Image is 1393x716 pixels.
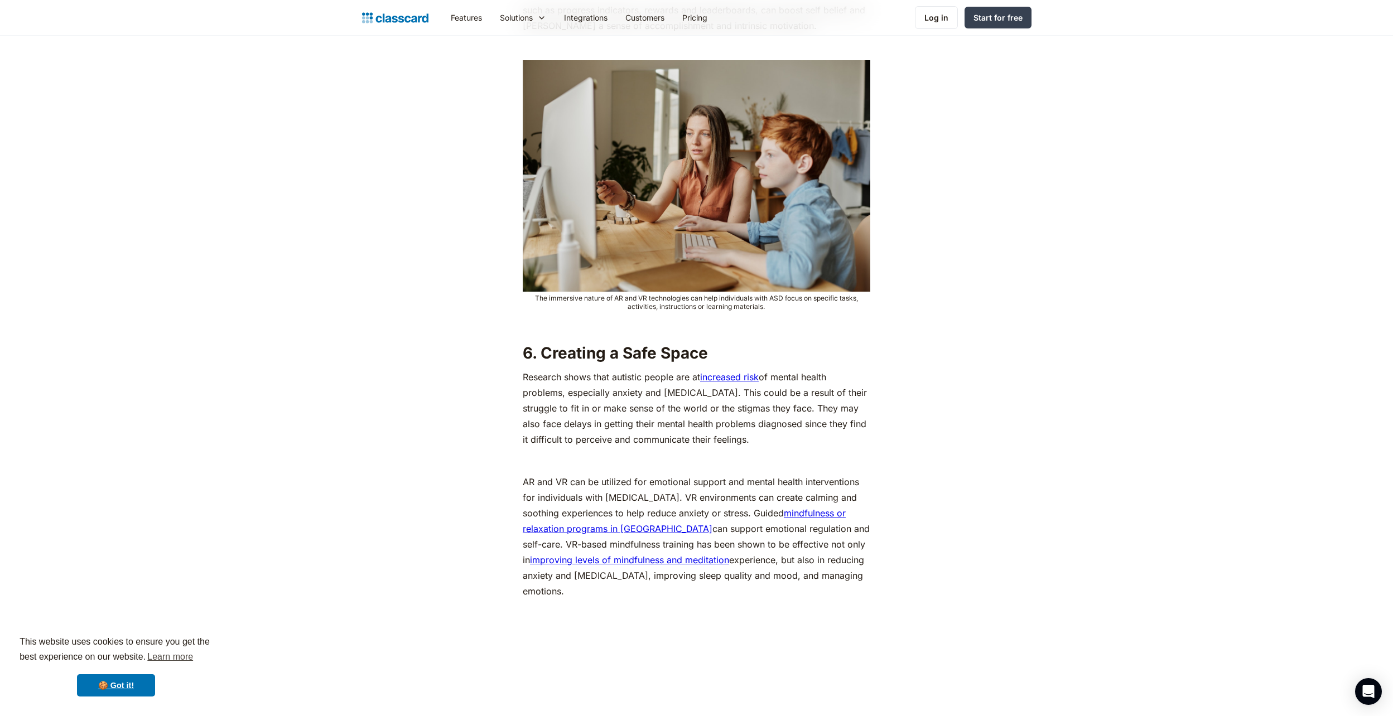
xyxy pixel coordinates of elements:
[523,474,870,599] p: AR and VR can be utilized for emotional support and mental health interventions for individuals w...
[362,10,428,26] a: home
[700,371,759,383] a: increased risk
[523,60,870,292] img: a teacher and a student sitting at a table studying on the computer
[523,604,870,620] p: ‍
[523,369,870,447] p: Research shows that autistic people are at of mental health problems, especially anxiety and [MED...
[555,5,616,30] a: Integrations
[973,12,1023,23] div: Start for free
[20,635,213,665] span: This website uses cookies to ensure you get the best experience on our website.
[523,316,870,332] p: ‍
[616,5,673,30] a: Customers
[523,507,846,534] a: mindfulness or relaxation programs in [GEOGRAPHIC_DATA]
[523,344,708,362] strong: 6. Creating a Safe Space
[146,649,195,665] a: learn more about cookies
[965,7,1032,28] a: Start for free
[500,12,533,23] div: Solutions
[673,5,716,30] a: Pricing
[442,5,491,30] a: Features
[530,554,729,565] a: improving levels of mindfulness and meditation
[924,12,948,23] div: Log in
[9,625,223,707] div: cookieconsent
[523,39,870,55] p: ‍
[915,6,958,29] a: Log in
[77,674,155,696] a: dismiss cookie message
[523,453,870,468] p: ‍
[523,294,870,311] figcaption: The immersive nature of AR and VR technologies can help individuals with ASD focus on specific ta...
[1355,678,1382,705] div: Open Intercom Messenger
[491,5,555,30] div: Solutions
